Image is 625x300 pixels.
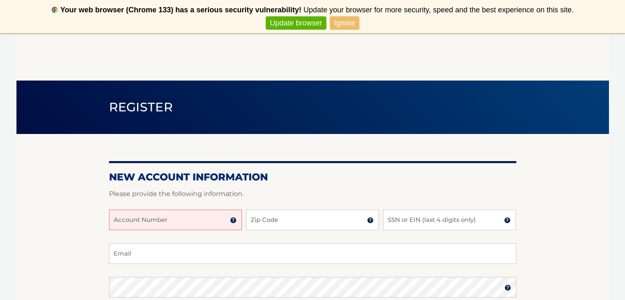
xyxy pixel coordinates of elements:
span: Update your browser for more security, speed and the best experience on this site. [303,6,574,14]
img: tooltip.svg [504,284,511,291]
input: SSN or EIN (last 4 digits only) [383,210,516,230]
input: Zip Code [246,210,379,230]
h2: New Account Information [109,171,516,183]
p: Please provide the following information. [109,188,516,200]
input: Account Number [109,210,242,230]
img: tooltip.svg [504,217,511,224]
b: Your web browser (Chrome 133) has a serious security vulnerability! [60,6,302,14]
input: Email [109,243,516,264]
span: Register [109,99,173,115]
a: Update browser [266,16,326,30]
a: Ignore [330,16,359,30]
img: tooltip.svg [230,217,237,224]
img: tooltip.svg [367,217,374,224]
